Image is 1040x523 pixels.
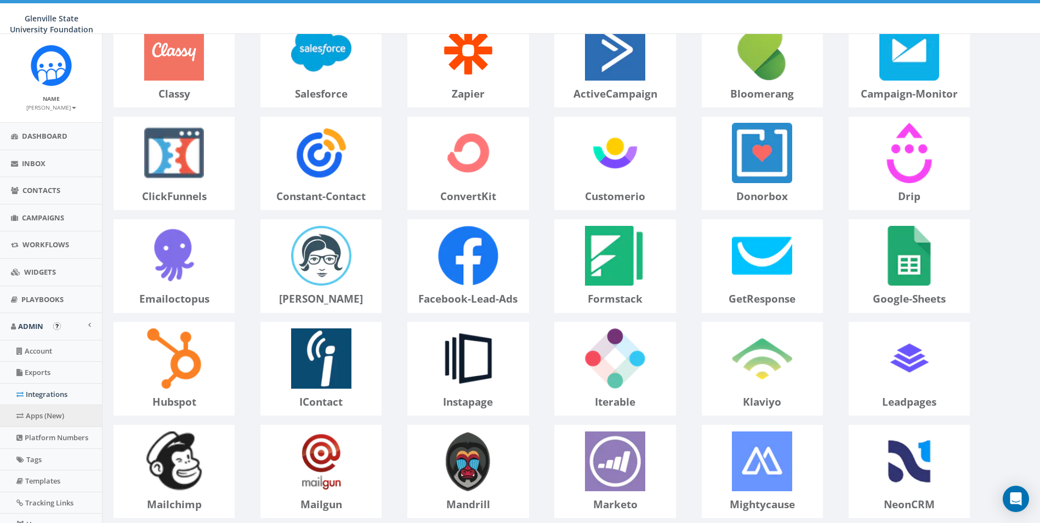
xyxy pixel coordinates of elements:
img: instapage-logo [432,322,504,395]
div: Open Intercom Messenger [1003,486,1029,512]
img: mailgun-logo [285,425,357,498]
p: mailgun [261,497,381,512]
p: drip [849,189,969,204]
p: formstack [555,292,675,306]
img: emma-logo [285,220,357,292]
img: getResponse-logo [726,220,798,292]
img: zapier-logo [432,14,504,87]
img: bloomerang-logo [726,14,798,87]
p: hubspot [114,395,234,410]
p: google-sheets [849,292,969,306]
p: marketo [555,497,675,512]
img: customerio-logo [579,117,651,190]
img: constant-contact-logo [285,117,357,190]
p: activeCampaign [555,87,675,101]
p: constant-contact [261,189,381,204]
span: Campaigns [22,213,64,223]
img: Rally_Corp_Icon.png [31,45,72,86]
p: salesforce [261,87,381,101]
span: Inbox [22,158,46,168]
img: neonCRM-logo [873,425,946,498]
p: clickFunnels [114,189,234,204]
img: mandrill-logo [432,425,504,498]
button: Open In-App Guide [53,322,61,330]
img: facebook-lead-ads-logo [432,220,504,292]
img: drip-logo [873,117,946,190]
img: classy-logo [138,14,211,87]
p: mailchimp [114,497,234,512]
p: neonCRM [849,497,969,512]
p: bloomerang [702,87,822,101]
img: campaign-monitor-logo [873,14,946,87]
p: instapage [408,395,528,410]
p: leadpages [849,395,969,410]
img: salesforce-logo [285,14,357,87]
img: emailoctopus-logo [138,220,211,292]
span: Widgets [24,267,56,277]
img: google-sheets-logo [873,220,946,292]
p: [PERSON_NAME] [261,292,381,306]
img: marketo-logo [579,425,651,498]
img: hubspot-logo [138,322,211,395]
p: classy [114,87,234,101]
img: activeCampaign-logo [579,14,651,87]
img: convertKit-logo [432,117,504,190]
span: Glenville State University Foundation [10,13,93,35]
p: zapier [408,87,528,101]
img: iterable-logo [579,322,651,395]
p: campaign-monitor [849,87,969,101]
a: [PERSON_NAME] [26,102,76,112]
small: Name [43,95,60,103]
span: Dashboard [22,131,67,141]
img: clickFunnels-logo [138,117,211,190]
img: donorbox-logo [726,117,798,190]
img: mailchimp-logo [138,425,211,498]
p: mightycause [702,497,822,512]
p: facebook-lead-ads [408,292,528,306]
p: emailoctopus [114,292,234,306]
img: leadpages-logo [873,322,946,395]
img: klaviyo-logo [726,322,798,395]
span: Contacts [22,185,60,195]
img: mightycause-logo [726,425,798,498]
p: getResponse [702,292,822,306]
p: klaviyo [702,395,822,410]
p: iContact [261,395,381,410]
p: convertKit [408,189,528,204]
small: [PERSON_NAME] [26,104,76,111]
p: mandrill [408,497,528,512]
span: Workflows [22,240,69,249]
img: formstack-logo [579,220,651,292]
p: iterable [555,395,675,410]
span: Playbooks [21,294,64,304]
span: Admin [18,321,43,331]
p: customerio [555,189,675,204]
img: iContact-logo [285,322,357,395]
p: donorbox [702,189,822,204]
